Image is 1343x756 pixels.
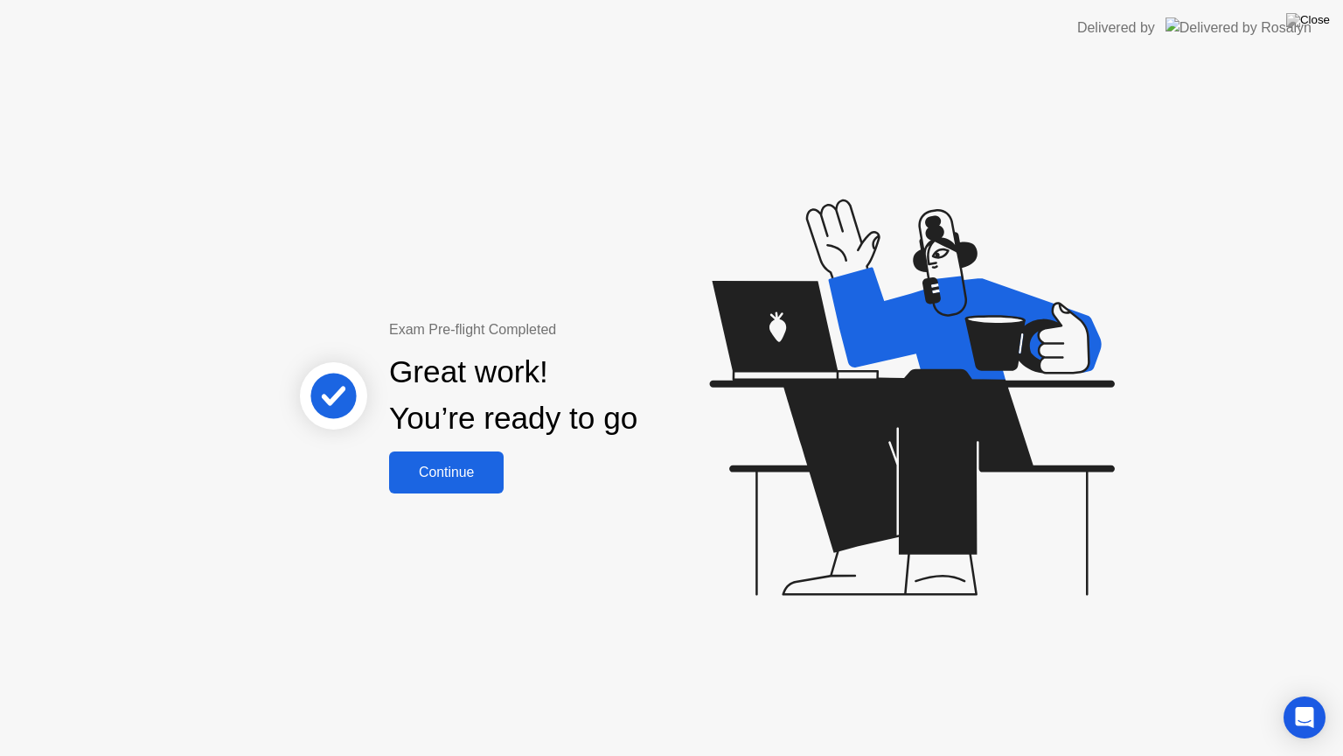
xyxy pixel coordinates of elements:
[1284,696,1326,738] div: Open Intercom Messenger
[394,465,498,480] div: Continue
[389,319,750,340] div: Exam Pre-flight Completed
[1286,13,1330,27] img: Close
[389,349,637,442] div: Great work! You’re ready to go
[389,451,504,493] button: Continue
[1166,17,1312,38] img: Delivered by Rosalyn
[1077,17,1155,38] div: Delivered by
